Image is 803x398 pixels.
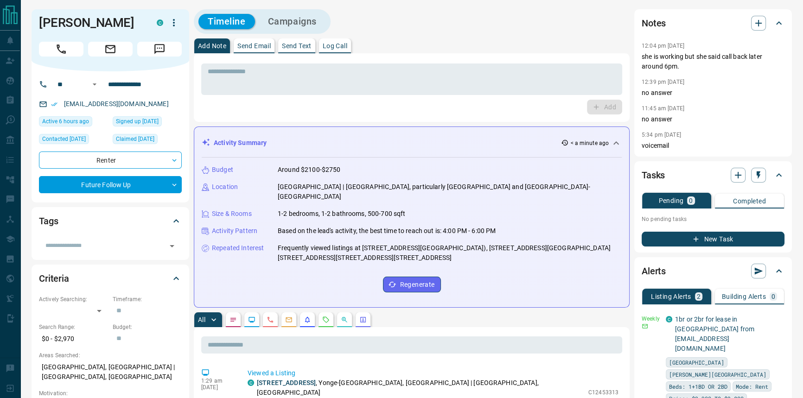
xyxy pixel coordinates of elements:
p: Completed [733,198,766,204]
p: 1-2 bedrooms, 1-2 bathrooms, 500-700 sqft [278,209,405,219]
div: Tasks [642,164,784,186]
span: Beds: 1+1BD OR 2BD [669,382,727,391]
p: Log Call [323,43,347,49]
p: Search Range: [39,323,108,331]
h1: [PERSON_NAME] [39,15,143,30]
p: Location [212,182,238,192]
a: [EMAIL_ADDRESS][DOMAIN_NAME] [64,100,169,107]
p: [GEOGRAPHIC_DATA] | [GEOGRAPHIC_DATA], particularly [GEOGRAPHIC_DATA] and [GEOGRAPHIC_DATA]-[GEOG... [278,182,622,202]
div: Alerts [642,260,784,282]
p: Listing Alerts [651,293,691,300]
div: Wed Mar 19 2025 [39,134,108,147]
p: Send Email [237,43,271,49]
svg: Email Verified [51,101,57,107]
svg: Notes [229,316,237,323]
div: Future Follow Up [39,176,182,193]
div: Sun Oct 12 2025 [39,116,108,129]
button: Regenerate [383,277,441,292]
span: Active 6 hours ago [42,117,89,126]
h2: Alerts [642,264,666,278]
button: Timeline [198,14,255,29]
span: Mode: Rent [736,382,768,391]
button: Open [166,240,178,253]
div: Mon Feb 24 2025 [113,116,182,129]
h2: Criteria [39,271,69,286]
p: < a minute ago [570,139,609,147]
svg: Calls [267,316,274,323]
span: [PERSON_NAME][GEOGRAPHIC_DATA] [669,370,766,379]
div: condos.ca [157,19,163,26]
svg: Agent Actions [359,316,367,323]
p: she is working but she said call back later around 6pm. [642,52,784,71]
h2: Tags [39,214,58,228]
svg: Listing Alerts [304,316,311,323]
p: 12:39 pm [DATE] [642,79,684,85]
span: Contacted [DATE] [42,134,86,144]
button: New Task [642,232,784,246]
svg: Emails [285,316,293,323]
p: Activity Pattern [212,226,257,236]
button: Campaigns [259,14,326,29]
svg: Requests [322,316,330,323]
p: 5:34 pm [DATE] [642,132,681,138]
h2: Notes [642,16,666,31]
a: 1br or 2br for lease in [GEOGRAPHIC_DATA] from [EMAIL_ADDRESS][DOMAIN_NAME] [675,316,754,352]
div: Wed Feb 26 2025 [113,134,182,147]
p: Timeframe: [113,295,182,303]
p: No pending tasks [642,212,784,226]
p: Activity Summary [214,138,267,148]
p: 12:04 pm [DATE] [642,43,684,49]
p: Building Alerts [722,293,766,300]
p: [DATE] [201,384,234,391]
p: 0 [771,293,775,300]
p: 1:29 am [201,378,234,384]
h2: Tasks [642,168,665,183]
p: C12453313 [588,388,618,397]
div: Renter [39,152,182,169]
span: Claimed [DATE] [116,134,154,144]
p: Weekly [642,315,660,323]
p: Budget [212,165,233,175]
div: Tags [39,210,182,232]
p: Budget: [113,323,182,331]
p: Send Text [282,43,312,49]
p: Pending [658,197,683,204]
p: Actively Searching: [39,295,108,303]
p: Areas Searched: [39,351,182,360]
p: 2 [697,293,701,300]
p: Around $2100-$2750 [278,165,340,175]
div: Activity Summary< a minute ago [202,134,622,152]
p: $0 - $2,970 [39,331,108,347]
p: voicemail [642,141,784,151]
span: Email [88,42,133,57]
div: condos.ca [666,316,672,322]
p: Frequently viewed listings at [STREET_ADDRESS][GEOGRAPHIC_DATA]), [STREET_ADDRESS][GEOGRAPHIC_DAT... [278,243,622,263]
p: Add Note [198,43,226,49]
p: Motivation: [39,389,182,398]
span: Message [137,42,182,57]
p: 11:45 am [DATE] [642,105,684,112]
div: Notes [642,12,784,34]
p: 0 [689,197,693,204]
div: Criteria [39,267,182,290]
p: no answer [642,88,784,98]
div: condos.ca [248,379,254,386]
p: Repeated Interest [212,243,264,253]
p: , Yonge-[GEOGRAPHIC_DATA], [GEOGRAPHIC_DATA] | [GEOGRAPHIC_DATA], [GEOGRAPHIC_DATA] [257,378,584,398]
p: All [198,316,205,323]
span: Call [39,42,83,57]
span: [GEOGRAPHIC_DATA] [669,358,724,367]
p: Viewed a Listing [248,368,618,378]
button: Open [89,79,100,90]
svg: Lead Browsing Activity [248,316,255,323]
svg: Email [642,323,648,329]
p: Size & Rooms [212,209,252,219]
svg: Opportunities [341,316,348,323]
span: Signed up [DATE] [116,117,159,126]
a: [STREET_ADDRESS] [257,379,316,386]
p: no answer [642,114,784,124]
p: [GEOGRAPHIC_DATA], [GEOGRAPHIC_DATA] | [GEOGRAPHIC_DATA], [GEOGRAPHIC_DATA] [39,360,182,385]
p: Based on the lead's activity, the best time to reach out is: 4:00 PM - 6:00 PM [278,226,496,236]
